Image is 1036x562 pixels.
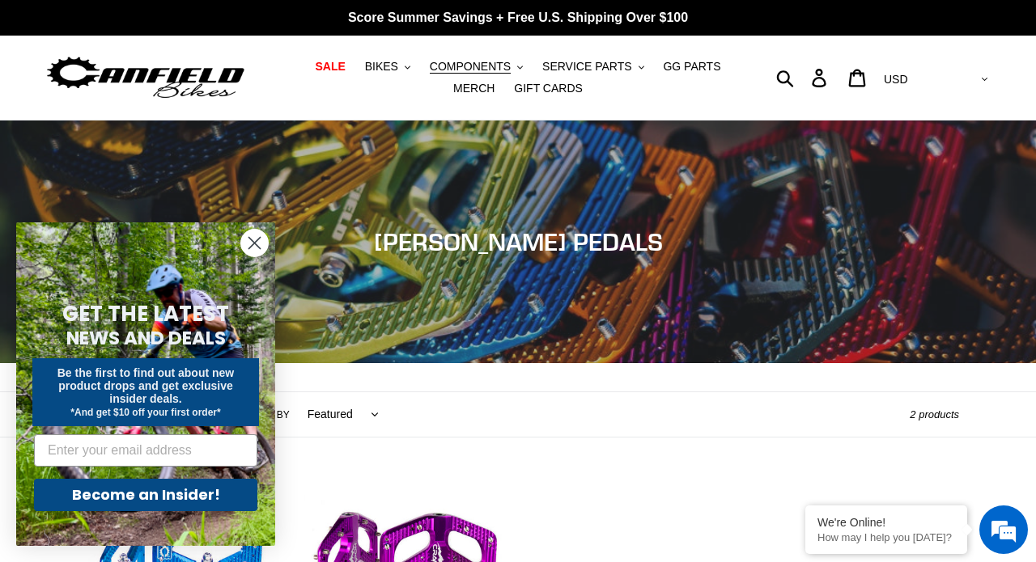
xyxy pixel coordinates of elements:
[45,53,247,104] img: Canfield Bikes
[663,60,720,74] span: GG PARTS
[655,56,728,78] a: GG PARTS
[62,299,229,328] span: GET THE LATEST
[34,434,257,467] input: Enter your email address
[315,60,345,74] span: SALE
[910,408,959,420] span: 2 products
[66,325,226,351] span: NEWS AND DEALS
[817,516,955,529] div: We're Online!
[365,60,398,74] span: BIKES
[453,82,495,95] span: MERCH
[534,56,652,78] button: SERVICE PARTS
[240,229,269,257] button: Close dialog
[374,227,663,256] span: [PERSON_NAME] PEDALS
[70,407,220,418] span: *And get $10 off your first order*
[445,78,503,99] a: MERCH
[422,56,531,78] button: COMPONENTS
[307,56,353,78] a: SALE
[357,56,418,78] button: BIKES
[514,82,583,95] span: GIFT CARDS
[506,78,591,99] a: GIFT CARDS
[430,60,511,74] span: COMPONENTS
[34,479,257,511] button: Become an Insider!
[542,60,631,74] span: SERVICE PARTS
[817,531,955,543] p: How may I help you today?
[57,366,235,405] span: Be the first to find out about new product drops and get exclusive insider deals.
